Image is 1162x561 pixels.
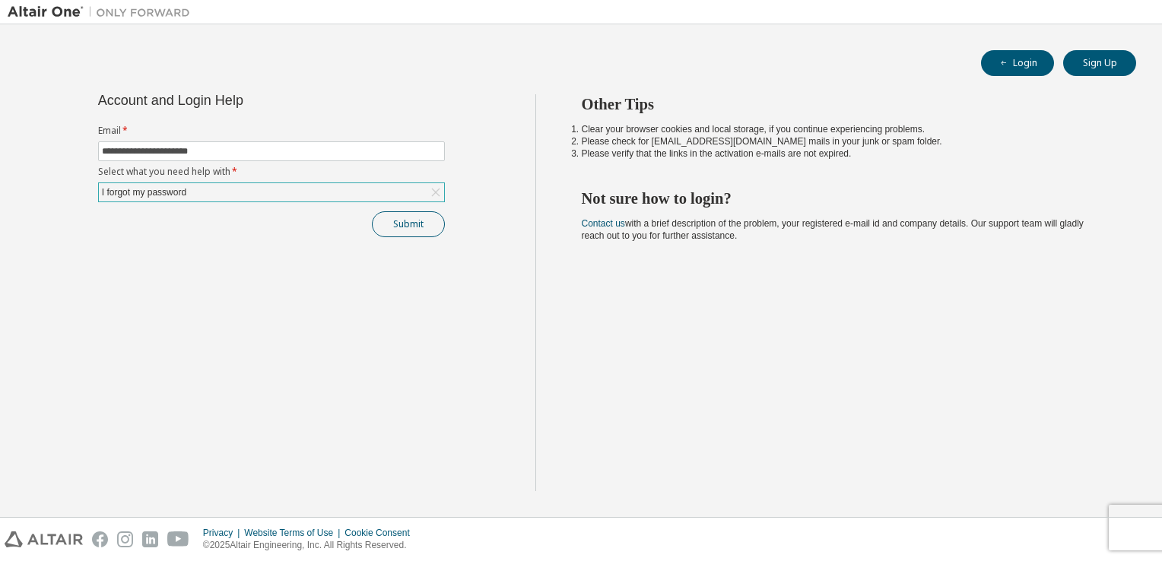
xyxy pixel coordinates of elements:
li: Please verify that the links in the activation e-mails are not expired. [582,147,1110,160]
a: Contact us [582,218,625,229]
span: with a brief description of the problem, your registered e-mail id and company details. Our suppo... [582,218,1084,241]
h2: Not sure how to login? [582,189,1110,208]
button: Sign Up [1063,50,1136,76]
img: instagram.svg [117,531,133,547]
div: Cookie Consent [344,527,418,539]
img: youtube.svg [167,531,189,547]
div: Privacy [203,527,244,539]
p: © 2025 Altair Engineering, Inc. All Rights Reserved. [203,539,419,552]
img: altair_logo.svg [5,531,83,547]
button: Login [981,50,1054,76]
img: Altair One [8,5,198,20]
div: I forgot my password [100,184,189,201]
img: facebook.svg [92,531,108,547]
h2: Other Tips [582,94,1110,114]
label: Email [98,125,445,137]
li: Clear your browser cookies and local storage, if you continue experiencing problems. [582,123,1110,135]
div: Account and Login Help [98,94,376,106]
img: linkedin.svg [142,531,158,547]
button: Submit [372,211,445,237]
div: I forgot my password [99,183,444,201]
div: Website Terms of Use [244,527,344,539]
li: Please check for [EMAIL_ADDRESS][DOMAIN_NAME] mails in your junk or spam folder. [582,135,1110,147]
label: Select what you need help with [98,166,445,178]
